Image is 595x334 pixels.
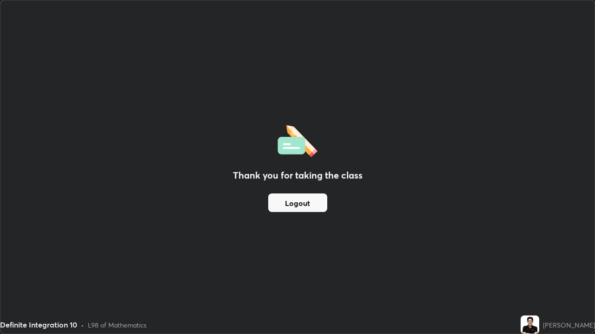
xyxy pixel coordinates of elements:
div: [PERSON_NAME] [543,320,595,330]
h2: Thank you for taking the class [233,168,363,182]
div: • [81,320,84,330]
button: Logout [268,193,327,212]
img: offlineFeedback.1438e8b3.svg [278,122,317,157]
div: L98 of Mathematics [88,320,146,330]
img: 6d797e2ea09447509fc7688242447a06.jpg [521,315,539,334]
